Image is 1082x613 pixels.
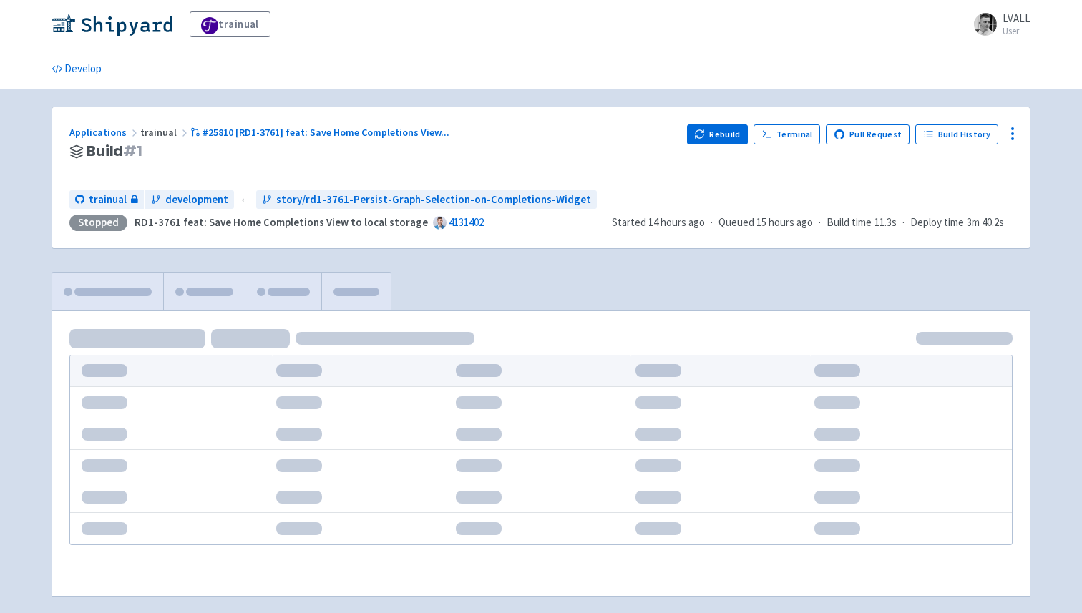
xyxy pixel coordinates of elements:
span: trainual [89,192,127,208]
span: Started [612,215,705,229]
a: Terminal [754,124,820,144]
a: trainual [69,190,144,210]
div: · · · [612,215,1013,231]
a: #25810 [RD1-3761] feat: Save Home Completions View... [190,126,452,139]
span: story/rd1-3761-Persist-Graph-Selection-on-Completions-Widget [276,192,591,208]
span: LVALL [1003,11,1030,25]
small: User [1003,26,1030,36]
div: Stopped [69,215,127,231]
span: 3m 40.2s [967,215,1004,231]
a: Build History [915,124,998,144]
a: trainual [190,11,270,37]
time: 14 hours ago [648,215,705,229]
span: Deploy time [910,215,964,231]
a: Develop [52,49,102,89]
img: Shipyard logo [52,13,172,36]
a: Pull Request [826,124,910,144]
span: ← [240,192,250,208]
a: LVALL User [965,13,1030,36]
span: trainual [140,126,190,139]
strong: RD1-3761 feat: Save Home Completions View to local storage [135,215,428,229]
span: Build [87,143,142,160]
span: Queued [718,215,813,229]
span: Build time [827,215,872,231]
a: 4131402 [449,215,484,229]
time: 15 hours ago [756,215,813,229]
span: # 1 [123,141,142,161]
span: 11.3s [874,215,897,231]
a: Applications [69,126,140,139]
span: #25810 [RD1-3761] feat: Save Home Completions View ... [203,126,449,139]
a: story/rd1-3761-Persist-Graph-Selection-on-Completions-Widget [256,190,597,210]
a: development [145,190,234,210]
span: development [165,192,228,208]
button: Rebuild [687,124,749,144]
